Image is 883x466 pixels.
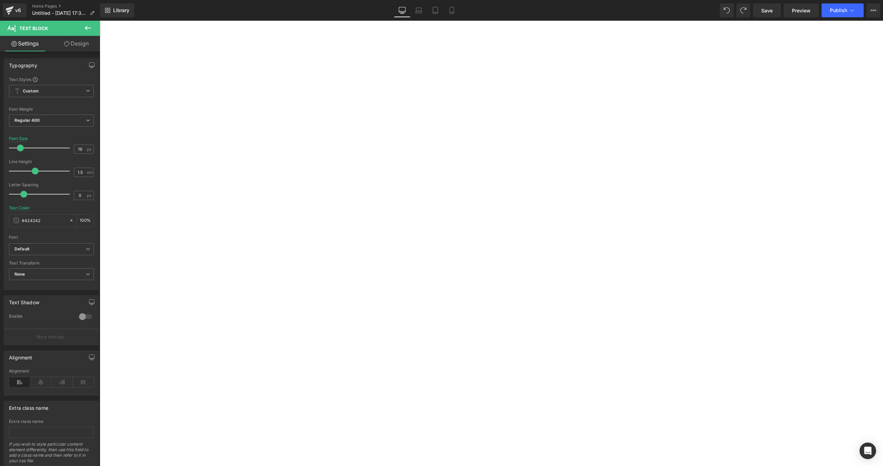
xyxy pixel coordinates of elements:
[784,3,819,17] a: Preview
[9,206,30,210] div: Text Color
[23,88,39,94] b: Custom
[9,235,94,240] div: Font
[822,3,864,17] button: Publish
[37,334,64,340] p: More settings
[9,369,94,374] div: Alignment
[3,3,27,17] a: v6
[14,246,29,252] i: Default
[32,10,87,16] span: Untitled - [DATE] 17:3:10
[4,329,99,345] button: More settings
[736,3,750,17] button: Redo
[113,7,129,13] span: Library
[9,419,94,424] div: Extra class name
[720,3,734,17] button: Undo
[9,59,37,68] div: Typography
[51,36,101,51] a: Design
[830,8,847,13] span: Publish
[427,3,444,17] a: Tablet
[22,217,66,224] input: Color
[32,3,100,9] a: Home Pages
[87,170,93,175] span: em
[9,314,72,321] div: Enable
[87,193,93,198] span: px
[9,159,94,164] div: Line Height
[14,118,40,123] b: Regular 400
[860,443,876,459] div: Open Intercom Messenger
[9,77,94,82] div: Text Styles
[14,271,25,277] b: None
[14,6,22,15] div: v6
[394,3,410,17] a: Desktop
[9,182,94,187] div: Letter Spacing
[9,351,32,360] div: Alignment
[410,3,427,17] a: Laptop
[87,147,93,151] span: px
[9,136,28,141] div: Font Size
[9,296,39,305] div: Text Shadow
[866,3,880,17] button: More
[444,3,460,17] a: Mobile
[77,215,93,227] div: %
[9,401,48,411] div: Extra class name
[100,3,134,17] a: New Library
[19,26,48,31] span: Text Block
[9,107,94,112] div: Font Weight
[9,261,94,266] div: Text Transform
[761,7,773,14] span: Save
[792,7,811,14] span: Preview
